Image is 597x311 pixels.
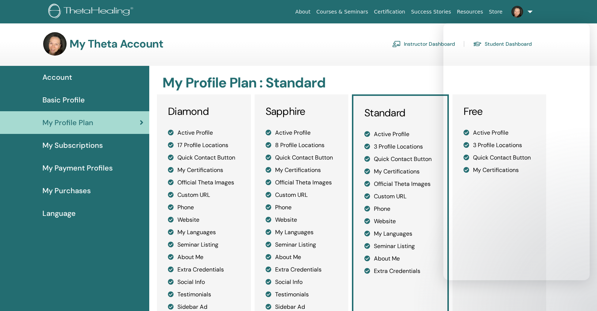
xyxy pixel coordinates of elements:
[48,4,136,20] img: logo.png
[443,23,590,280] iframe: Intercom live chat
[364,242,436,251] li: Seminar Listing
[168,240,240,249] li: Seminar Listing
[364,192,436,201] li: Custom URL
[42,208,76,219] span: Language
[266,203,338,212] li: Phone
[364,229,436,238] li: My Languages
[454,5,486,19] a: Resources
[408,5,454,19] a: Success Stories
[266,166,338,175] li: My Certifications
[292,5,313,19] a: About
[168,203,240,212] li: Phone
[42,185,91,196] span: My Purchases
[266,141,338,150] li: 8 Profile Locations
[266,216,338,224] li: Website
[364,267,436,276] li: Extra Credentials
[266,228,338,237] li: My Languages
[162,75,544,91] h2: My Profile Plan : Standard
[42,162,113,173] span: My Payment Profiles
[168,178,240,187] li: Official Theta Images
[364,155,436,164] li: Quick Contact Button
[42,94,85,105] span: Basic Profile
[168,166,240,175] li: My Certifications
[364,180,436,188] li: Official Theta Images
[392,41,401,47] img: chalkboard-teacher.svg
[266,278,338,286] li: Social Info
[168,253,240,262] li: About Me
[42,140,103,151] span: My Subscriptions
[364,107,436,119] h3: Standard
[168,105,240,118] h3: Diamond
[364,254,436,263] li: About Me
[486,5,506,19] a: Store
[266,253,338,262] li: About Me
[266,191,338,199] li: Custom URL
[168,265,240,274] li: Extra Credentials
[168,153,240,162] li: Quick Contact Button
[168,228,240,237] li: My Languages
[168,278,240,286] li: Social Info
[364,142,436,151] li: 3 Profile Locations
[168,216,240,224] li: Website
[168,141,240,150] li: 17 Profile Locations
[364,167,436,176] li: My Certifications
[364,217,436,226] li: Website
[266,290,338,299] li: Testimonials
[266,105,338,118] h3: Sapphire
[572,286,590,304] iframe: Intercom live chat
[168,191,240,199] li: Custom URL
[266,153,338,162] li: Quick Contact Button
[168,290,240,299] li: Testimonials
[168,128,240,137] li: Active Profile
[511,6,523,18] img: default.jpg
[266,265,338,274] li: Extra Credentials
[364,130,436,139] li: Active Profile
[42,117,93,128] span: My Profile Plan
[266,240,338,249] li: Seminar Listing
[42,72,72,83] span: Account
[43,32,67,56] img: default.jpg
[313,5,371,19] a: Courses & Seminars
[266,128,338,137] li: Active Profile
[364,205,436,213] li: Phone
[266,178,338,187] li: Official Theta Images
[70,37,163,50] h3: My Theta Account
[371,5,408,19] a: Certification
[392,38,455,50] a: Instructor Dashboard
